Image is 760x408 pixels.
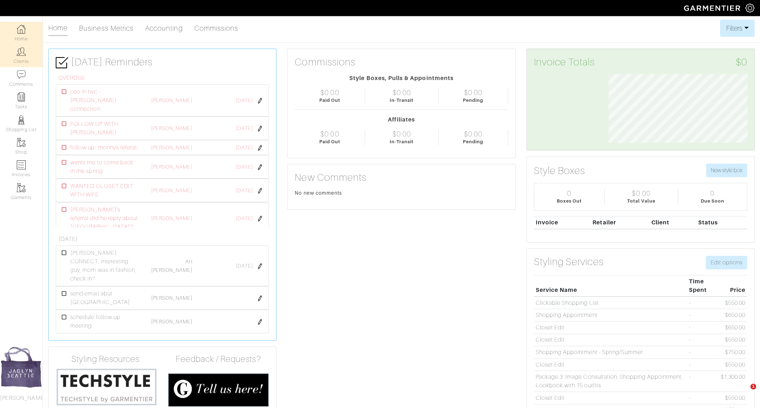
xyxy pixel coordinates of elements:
[710,189,715,198] div: 0
[320,88,339,97] div: $0.00
[392,88,411,97] div: $0.00
[534,217,591,229] th: Invoice
[151,295,192,301] a: [PERSON_NAME]
[236,187,253,195] span: [DATE]
[70,205,139,231] span: [PERSON_NAME]'s referral did he reply about [GEOGRAPHIC_DATA]?
[463,97,483,104] div: Pending
[70,120,139,137] span: FOLLOW UP WITH [PERSON_NAME]
[257,98,263,104] img: pen-cf24a1663064a2ec1b9c1bd2387e9de7a2fa800b781884d57f21acf72779bad2.png
[696,217,747,229] th: Status
[70,182,139,199] span: WANTED CLOSET EDIT WITH WIFE
[70,88,139,113] span: ceo in nyc - [PERSON_NAME] connection
[687,322,719,334] td: -
[534,392,687,404] td: Closet Edit
[56,56,269,69] h3: [DATE] Reminders
[534,322,687,334] td: Closet Edit
[719,392,747,404] td: $550.00
[17,115,26,124] img: stylists-icon-eb353228a002819b7ec25b43dbf5f0378dd9e0616d9560372ff212230b889e62.png
[295,115,508,124] div: Affiliates
[295,74,508,83] div: Style Boxes, Pulls & Appointments
[680,2,745,14] img: garmentier-logo-header-white-b43fb05a5012e4ada735d5af1a66efaba907eab6374d6393d1fbf88cb4ef424d.png
[151,164,192,170] a: [PERSON_NAME]
[257,216,263,222] img: pen-cf24a1663064a2ec1b9c1bd2387e9de7a2fa800b781884d57f21acf72779bad2.png
[534,297,687,309] td: Clickable Shopping List
[534,256,604,268] h3: Styling Services
[320,130,339,138] div: $0.00
[534,275,687,297] th: Service Name
[70,289,139,307] span: send email abut [GEOGRAPHIC_DATA]
[719,322,747,334] td: $650.00
[719,334,747,346] td: $550.00
[257,319,263,325] img: pen-cf24a1663064a2ec1b9c1bd2387e9de7a2fa800b781884d57f21acf72779bad2.png
[295,56,355,68] h3: Commissions
[70,313,139,330] span: schedule follow up meeting
[687,297,719,309] td: -
[687,334,719,346] td: -
[257,263,263,269] img: pen-cf24a1663064a2ec1b9c1bd2387e9de7a2fa800b781884d57f21acf72779bad2.png
[706,164,747,177] button: New style box
[567,189,571,198] div: 0
[687,309,719,322] td: -
[392,130,411,138] div: $0.00
[48,21,67,36] a: Home
[750,384,756,389] span: 1
[59,75,269,81] h6: OVERDUE
[236,125,253,133] span: [DATE]
[151,319,192,324] a: [PERSON_NAME]
[464,130,482,138] div: $0.00
[17,138,26,147] img: garments-icon-b7da505a4dc4fd61783c78ac3ca0ef83fa9d6f193b1c9dc38574b1d14d53ca28.png
[719,371,747,392] td: $1,300.00
[17,160,26,169] img: orders-icon-0abe47150d42831381b5fb84f609e132dff9fe21cb692f30cb5eec754e2cba89.png
[687,346,719,359] td: -
[56,56,68,69] img: check-box-icon-36a4915ff3ba2bd8f6e4f29bc755bb66becd62c870f447fc0dd1365fcfddab58.png
[687,392,719,404] td: -
[151,145,192,150] a: [PERSON_NAME]
[236,163,253,171] span: [DATE]
[632,189,650,198] div: $0.00
[70,143,137,152] span: follow up- monnys referal
[257,295,263,301] img: pen-cf24a1663064a2ec1b9c1bd2387e9de7a2fa800b781884d57f21acf72779bad2.png
[59,236,269,243] h6: [DATE]
[168,354,269,364] h4: Feedback / Requests?
[56,354,157,364] h4: Styling Resources:
[70,158,139,175] span: wants me to come back in the spring
[627,198,656,204] div: Total Value
[591,217,649,229] th: Retailer
[534,346,687,359] td: Shopping Appointment - Spring/Summer
[151,188,192,193] a: [PERSON_NAME]
[464,88,482,97] div: $0.00
[534,309,687,322] td: Shopping Appointment
[745,4,754,13] img: gear-icon-white-bd11855cb880d31180b6d7d6211b90ccbf57a29d726f0c71d8c61bd08dd39cc2.png
[687,275,719,297] th: Time Spent
[145,21,183,35] a: Accounting
[17,70,26,79] img: comment-icon-a0a6a9ef722e966f86d9cbdc48e553b5cf19dbc54f86b18d962a5391bc8f6eb6.png
[295,171,508,184] h3: New Comments
[236,144,253,152] span: [DATE]
[534,56,747,68] h3: Invoice Totals
[736,384,753,401] iframe: Intercom live chat
[236,215,253,223] span: [DATE]
[719,346,747,359] td: $750.00
[701,198,724,204] div: Due Soon
[719,297,747,309] td: $550.00
[257,164,263,170] img: pen-cf24a1663064a2ec1b9c1bd2387e9de7a2fa800b781884d57f21acf72779bad2.png
[650,217,696,229] th: Client
[687,358,719,371] td: -
[719,275,747,297] th: Price
[151,125,192,131] a: [PERSON_NAME]
[534,165,585,177] h3: Style Boxes
[736,56,747,68] span: $0
[687,371,719,392] td: -
[463,138,483,145] div: Pending
[79,21,134,35] a: Business Metrics
[534,334,687,346] td: Closet Edit
[236,97,253,105] span: [DATE]
[295,189,508,196] div: No new comments
[17,183,26,192] img: garments-icon-b7da505a4dc4fd61783c78ac3ca0ef83fa9d6f193b1c9dc38574b1d14d53ca28.png
[534,371,687,392] td: Package 3: Image Consultation, Shopping Appointment, Lookbook with 15 outfits
[720,20,755,37] button: Filters
[151,98,192,103] a: [PERSON_NAME]
[257,188,263,194] img: pen-cf24a1663064a2ec1b9c1bd2387e9de7a2fa800b781884d57f21acf72779bad2.png
[319,138,340,145] div: Paid Out
[70,249,139,283] span: [PERSON_NAME] CONNECT, interesting guy, mom was in fashion, check in?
